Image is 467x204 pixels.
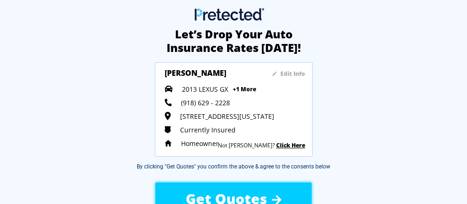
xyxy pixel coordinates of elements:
span: 2013 LEXUS GX [182,85,228,94]
h3: [PERSON_NAME] [165,68,244,77]
div: By clicking "Get Quotes" you confirm the above & agree to the consents below [137,162,330,171]
sapn: Edit Info [280,70,305,78]
span: [STREET_ADDRESS][US_STATE] [180,112,274,121]
span: Currently Insured [180,125,236,134]
span: (918) 629 - 2228 [181,98,230,107]
img: Main Logo [195,8,264,21]
span: +1 More [233,85,256,93]
span: Homeowner [181,139,219,148]
h2: Let’s Drop Your Auto Insurance Rates [DATE]! [159,28,308,55]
